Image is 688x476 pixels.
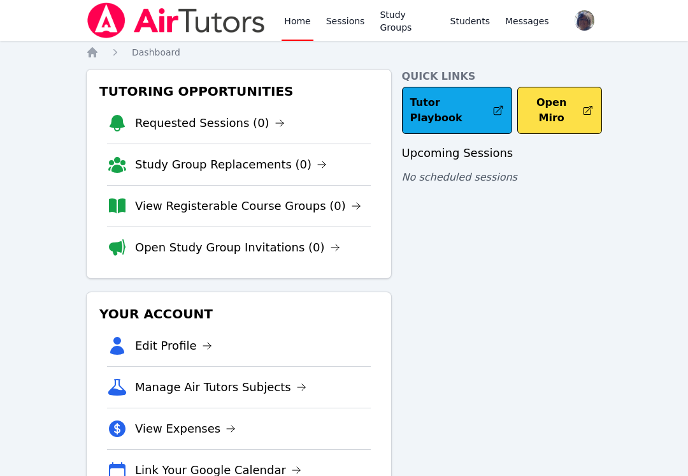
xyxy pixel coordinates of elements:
[135,197,361,215] a: View Registerable Course Groups (0)
[505,15,549,27] span: Messages
[97,302,381,325] h3: Your Account
[97,80,381,103] h3: Tutoring Opportunities
[402,171,517,183] span: No scheduled sessions
[135,420,236,438] a: View Expenses
[132,47,180,57] span: Dashboard
[135,378,306,396] a: Manage Air Tutors Subjects
[402,87,512,134] a: Tutor Playbook
[517,87,602,134] button: Open Miro
[135,337,212,355] a: Edit Profile
[135,239,340,257] a: Open Study Group Invitations (0)
[135,156,327,174] a: Study Group Replacements (0)
[402,69,602,84] h4: Quick Links
[86,46,602,59] nav: Breadcrumb
[402,144,602,162] h3: Upcoming Sessions
[86,3,266,38] img: Air Tutors
[135,114,285,132] a: Requested Sessions (0)
[132,46,180,59] a: Dashboard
